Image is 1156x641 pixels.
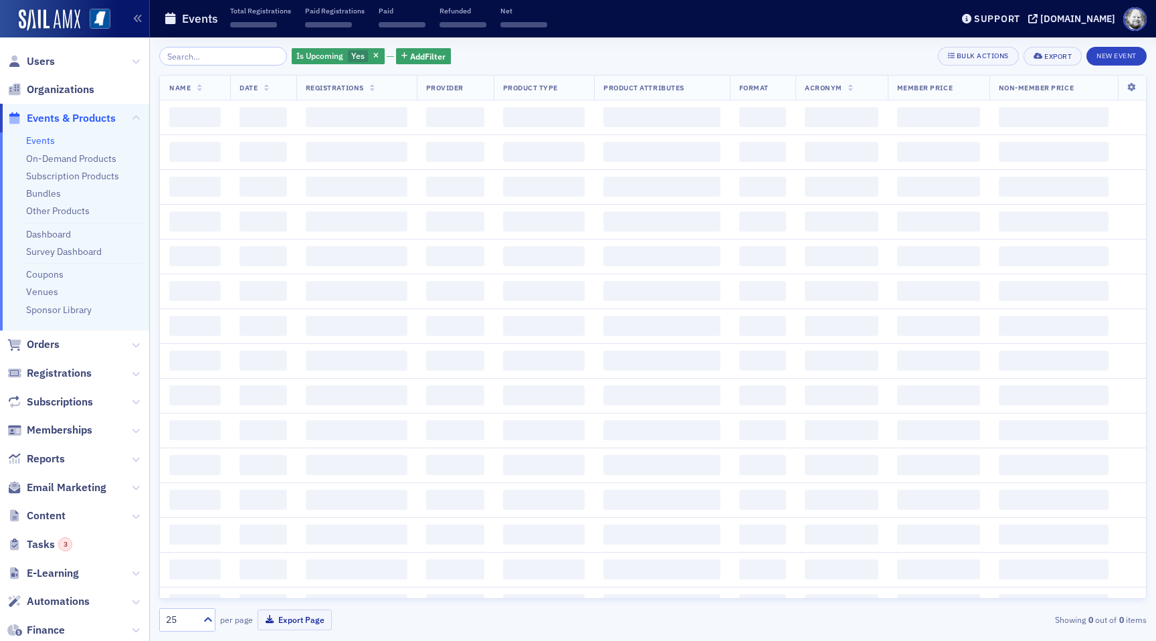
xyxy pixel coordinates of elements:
[306,525,407,545] span: ‌
[739,559,786,579] span: ‌
[603,525,720,545] span: ‌
[1044,53,1072,60] div: Export
[27,594,90,609] span: Automations
[7,82,94,97] a: Organizations
[603,316,720,336] span: ‌
[897,107,980,127] span: ‌
[1086,47,1147,66] button: New Event
[739,83,769,92] span: Format
[897,281,980,301] span: ‌
[306,107,407,127] span: ‌
[805,281,878,301] span: ‌
[999,385,1109,405] span: ‌
[503,107,585,127] span: ‌
[426,177,484,197] span: ‌
[999,455,1109,475] span: ‌
[426,420,484,440] span: ‌
[999,142,1109,162] span: ‌
[999,559,1109,579] span: ‌
[306,385,407,405] span: ‌
[27,395,93,409] span: Subscriptions
[603,211,720,232] span: ‌
[999,316,1109,336] span: ‌
[169,594,221,614] span: ‌
[239,211,286,232] span: ‌
[182,11,218,27] h1: Events
[503,385,585,405] span: ‌
[306,177,407,197] span: ‌
[19,9,80,31] img: SailAMX
[169,490,221,510] span: ‌
[805,594,878,614] span: ‌
[1123,7,1147,31] span: Profile
[603,107,720,127] span: ‌
[603,83,684,92] span: Product Attributes
[7,537,72,552] a: Tasks3
[396,48,451,65] button: AddFilter
[26,153,116,165] a: On-Demand Products
[27,566,79,581] span: E-Learning
[739,107,786,127] span: ‌
[306,281,407,301] span: ‌
[26,286,58,298] a: Venues
[440,22,486,27] span: ‌
[306,142,407,162] span: ‌
[739,490,786,510] span: ‌
[938,47,1019,66] button: Bulk Actions
[897,177,980,197] span: ‌
[426,281,484,301] span: ‌
[239,385,286,405] span: ‌
[603,385,720,405] span: ‌
[603,177,720,197] span: ‌
[7,54,55,69] a: Users
[805,107,878,127] span: ‌
[503,420,585,440] span: ‌
[27,337,60,352] span: Orders
[230,22,277,27] span: ‌
[897,211,980,232] span: ‌
[306,246,407,266] span: ‌
[26,246,102,258] a: Survey Dashboard
[26,304,92,316] a: Sponsor Library
[306,83,364,92] span: Registrations
[603,246,720,266] span: ‌
[805,420,878,440] span: ‌
[805,316,878,336] span: ‌
[805,455,878,475] span: ‌
[7,452,65,466] a: Reports
[305,6,365,15] p: Paid Registrations
[306,455,407,475] span: ‌
[739,351,786,371] span: ‌
[159,47,287,66] input: Search…
[27,509,66,523] span: Content
[306,211,407,232] span: ‌
[27,452,65,466] span: Reports
[897,525,980,545] span: ‌
[239,281,286,301] span: ‌
[1117,614,1126,626] strong: 0
[239,177,286,197] span: ‌
[440,6,486,15] p: Refunded
[306,490,407,510] span: ‌
[169,177,221,197] span: ‌
[7,594,90,609] a: Automations
[306,316,407,336] span: ‌
[169,351,221,371] span: ‌
[239,107,286,127] span: ‌
[739,281,786,301] span: ‌
[999,351,1109,371] span: ‌
[999,281,1109,301] span: ‌
[169,142,221,162] span: ‌
[351,50,365,61] span: Yes
[999,211,1109,232] span: ‌
[974,13,1020,25] div: Support
[169,525,221,545] span: ‌
[26,268,64,280] a: Coupons
[739,385,786,405] span: ‌
[503,525,585,545] span: ‌
[805,246,878,266] span: ‌
[7,509,66,523] a: Content
[27,111,116,126] span: Events & Products
[230,6,291,15] p: Total Registrations
[220,614,253,626] label: per page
